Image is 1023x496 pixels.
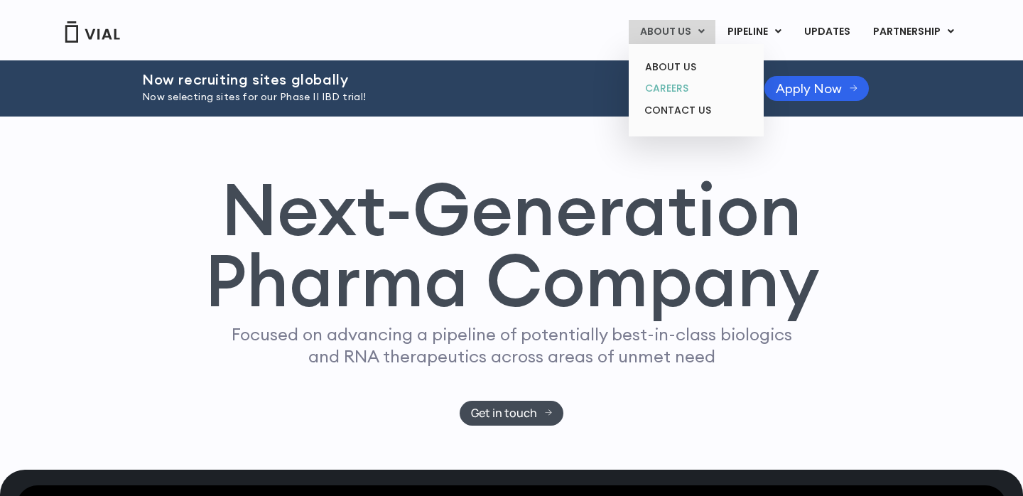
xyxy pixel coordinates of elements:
a: Get in touch [460,401,564,426]
a: ABOUT USMenu Toggle [629,20,715,44]
p: Now selecting sites for our Phase II IBD trial! [142,90,729,105]
a: PARTNERSHIPMenu Toggle [862,20,965,44]
a: Apply Now [764,76,869,101]
a: CAREERS [634,77,758,99]
a: ABOUT US [634,56,758,78]
h1: Next-Generation Pharma Company [204,173,819,317]
a: PIPELINEMenu Toggle [716,20,792,44]
h2: Now recruiting sites globally [142,72,729,87]
p: Focused on advancing a pipeline of potentially best-in-class biologics and RNA therapeutics acros... [225,323,798,367]
a: CONTACT US [634,99,758,122]
span: Get in touch [471,408,537,419]
span: Apply Now [776,83,842,94]
img: Vial Logo [64,21,121,43]
a: UPDATES [793,20,861,44]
